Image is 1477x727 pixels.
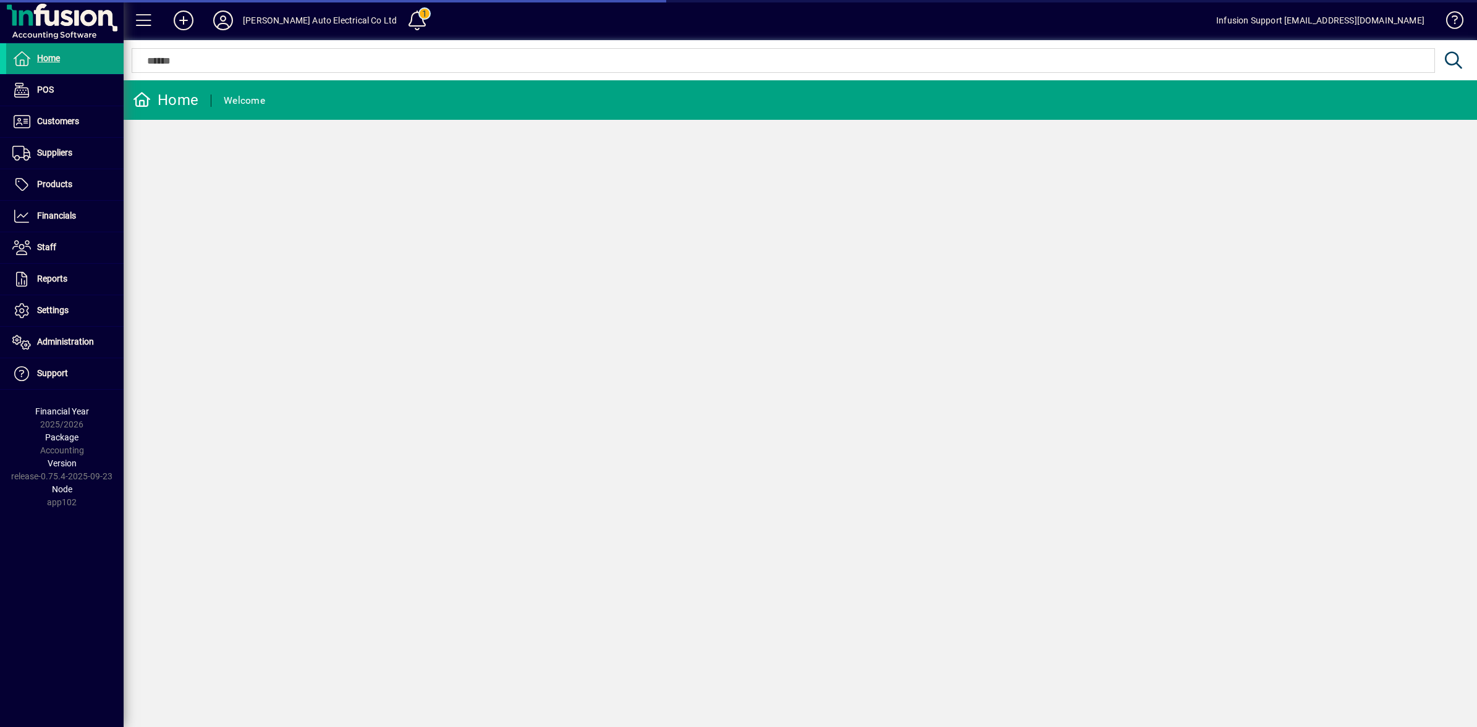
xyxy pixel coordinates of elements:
[37,179,72,189] span: Products
[37,274,67,284] span: Reports
[37,53,60,63] span: Home
[6,75,124,106] a: POS
[37,211,76,221] span: Financials
[164,9,203,32] button: Add
[6,169,124,200] a: Products
[45,432,78,442] span: Package
[224,91,265,111] div: Welcome
[37,337,94,347] span: Administration
[52,484,72,494] span: Node
[1216,11,1424,30] div: Infusion Support [EMAIL_ADDRESS][DOMAIN_NAME]
[6,327,124,358] a: Administration
[37,368,68,378] span: Support
[6,295,124,326] a: Settings
[37,305,69,315] span: Settings
[37,242,56,252] span: Staff
[203,9,243,32] button: Profile
[37,116,79,126] span: Customers
[6,358,124,389] a: Support
[243,11,397,30] div: [PERSON_NAME] Auto Electrical Co Ltd
[35,406,89,416] span: Financial Year
[37,148,72,158] span: Suppliers
[133,90,198,110] div: Home
[37,85,54,95] span: POS
[6,201,124,232] a: Financials
[1437,2,1462,43] a: Knowledge Base
[6,232,124,263] a: Staff
[6,264,124,295] a: Reports
[6,138,124,169] a: Suppliers
[6,106,124,137] a: Customers
[48,458,77,468] span: Version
